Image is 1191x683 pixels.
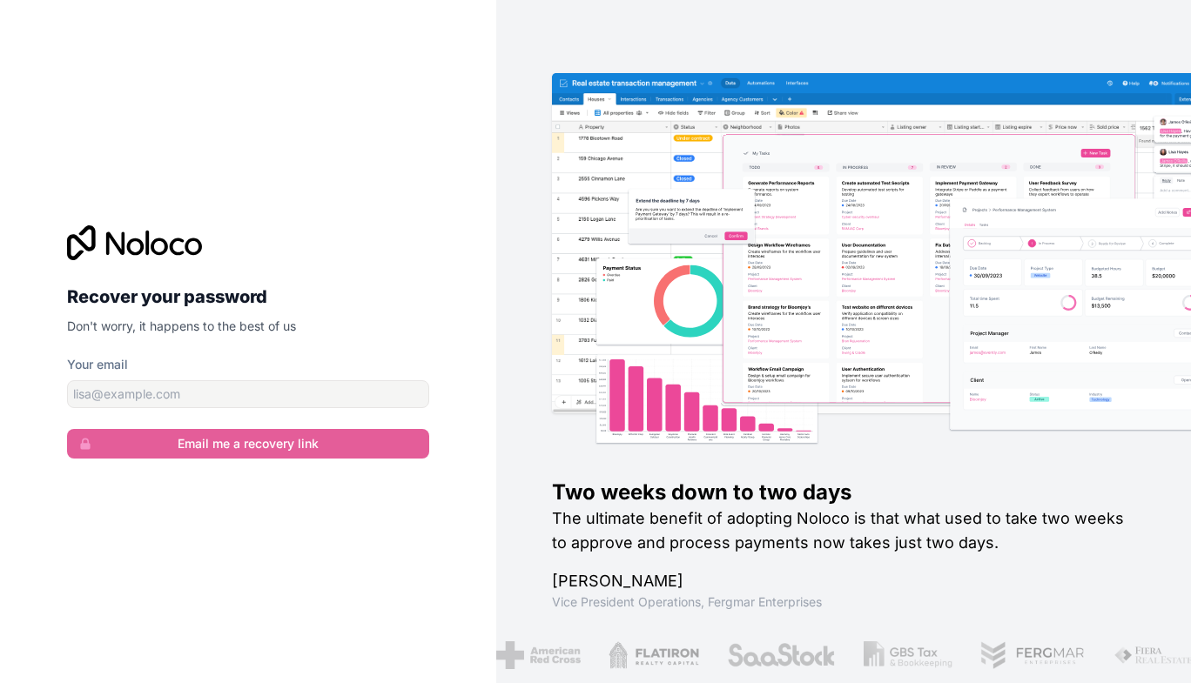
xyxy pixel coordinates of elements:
img: /assets/fergmar-CudnrXN5.png [979,641,1085,669]
label: Your email [67,356,128,373]
img: /assets/flatiron-C8eUkumj.png [607,641,697,669]
img: /assets/american-red-cross-BAupjrZR.png [495,641,579,669]
button: Email me a recovery link [67,429,429,459]
input: email [67,380,429,408]
h2: The ultimate benefit of adopting Noloco is that what used to take two weeks to approve and proces... [552,506,1135,555]
h1: [PERSON_NAME] [552,569,1135,593]
p: Don't worry, it happens to the best of us [67,318,429,335]
h2: Recover your password [67,281,429,312]
h1: Vice President Operations , Fergmar Enterprises [552,593,1135,611]
h1: Two weeks down to two days [552,479,1135,506]
img: /assets/gbstax-C-GtDUiK.png [862,641,951,669]
img: /assets/saastock-C6Zbiodz.png [725,641,835,669]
